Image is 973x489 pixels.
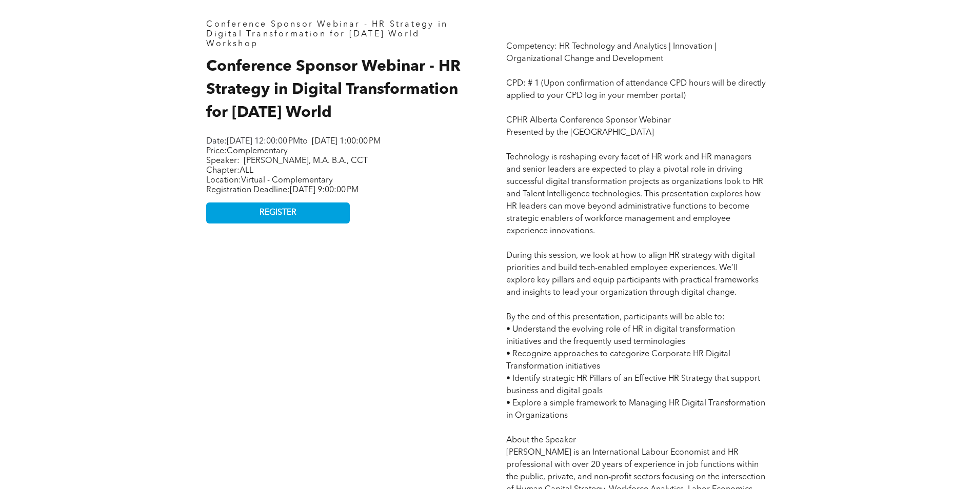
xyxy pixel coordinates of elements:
[312,137,381,146] span: [DATE] 1:00:00 PM
[241,176,333,185] span: Virtual - Complementary
[206,147,288,155] span: Price:
[206,167,253,175] span: Chapter:
[206,176,359,194] span: Location: Registration Deadline:
[206,157,240,165] span: Speaker:
[206,40,258,48] span: Workshop
[206,21,448,38] span: Conference Sponsor Webinar - HR Strategy in Digital Transformation for [DATE] World
[206,59,461,120] span: Conference Sponsor Webinar - HR Strategy in Digital Transformation for [DATE] World
[260,208,296,218] span: REGISTER
[227,147,288,155] span: Complementary
[206,202,350,223] a: REGISTER
[240,167,253,175] span: ALL
[244,157,368,165] span: [PERSON_NAME], M.A. B.A., CCT
[290,186,359,194] span: [DATE] 9:00:00 PM
[206,137,308,146] span: Date: to
[227,137,300,146] span: [DATE] 12:00:00 PM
